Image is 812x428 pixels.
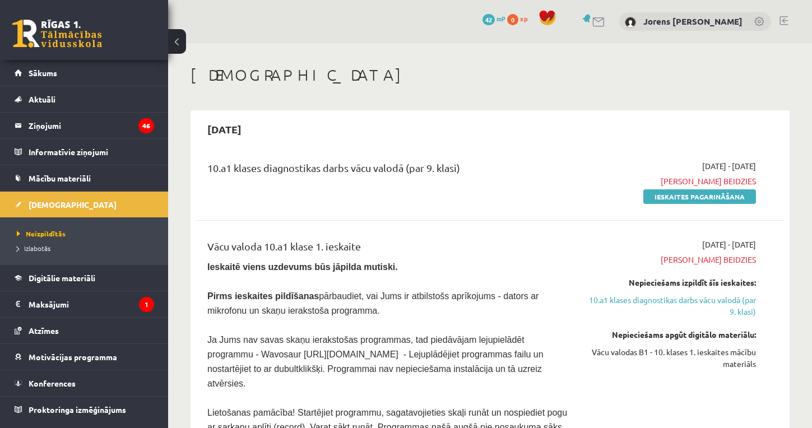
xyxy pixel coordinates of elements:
a: 42 mP [482,14,505,23]
i: 1 [139,297,154,312]
div: 10.a1 klases diagnostikas darbs vācu valodā (par 9. klasi) [207,160,568,181]
span: Digitālie materiāli [29,273,95,283]
div: Nepieciešams izpildīt šīs ieskaites: [584,277,756,289]
span: Atzīmes [29,325,59,336]
i: 46 [138,118,154,133]
div: Vācu valoda 10.a1 klase 1. ieskaite [207,239,568,259]
div: Nepieciešams apgūt digitālo materiālu: [584,329,756,341]
a: Aktuāli [15,86,154,112]
a: [DEMOGRAPHIC_DATA] [15,192,154,217]
span: pārbaudiet, vai Jums ir atbilstošs aprīkojums - dators ar mikrofonu un skaņu ierakstoša programma. [207,291,539,315]
span: Aktuāli [29,94,55,104]
a: Mācību materiāli [15,165,154,191]
div: Vācu valodas B1 - 10. klases 1. ieskaites mācību materiāls [584,346,756,370]
a: Maksājumi1 [15,291,154,317]
span: [DATE] - [DATE] [702,239,756,250]
legend: Informatīvie ziņojumi [29,139,154,165]
a: Konferences [15,370,154,396]
a: Jorens [PERSON_NAME] [643,16,743,27]
span: Izlabotās [17,244,50,253]
h2: [DATE] [196,116,253,142]
a: Informatīvie ziņojumi [15,139,154,165]
a: Ziņojumi46 [15,113,154,138]
strong: Pirms ieskaites pildīšanas [207,291,319,301]
span: Neizpildītās [17,229,66,238]
h1: [DEMOGRAPHIC_DATA] [191,66,790,85]
a: Izlabotās [17,243,157,253]
span: mP [497,14,505,23]
span: 42 [482,14,495,25]
a: Neizpildītās [17,229,157,239]
img: Jorens Renarts Kuļijevs [625,17,636,28]
span: [PERSON_NAME] beidzies [584,254,756,266]
a: Motivācijas programma [15,344,154,370]
a: Rīgas 1. Tālmācības vidusskola [12,20,102,48]
a: Digitālie materiāli [15,265,154,291]
a: 0 xp [507,14,533,23]
a: Ieskaites pagarināšana [643,189,756,204]
span: [PERSON_NAME] beidzies [584,175,756,187]
span: 0 [507,14,518,25]
a: Proktoringa izmēģinājums [15,397,154,422]
span: Sākums [29,68,57,78]
span: xp [520,14,527,23]
legend: Ziņojumi [29,113,154,138]
span: [DEMOGRAPHIC_DATA] [29,199,117,210]
legend: Maksājumi [29,291,154,317]
span: Mācību materiāli [29,173,91,183]
a: Sākums [15,60,154,86]
span: [DATE] - [DATE] [702,160,756,172]
span: Konferences [29,378,76,388]
strong: Ieskaitē viens uzdevums būs jāpilda mutiski. [207,262,398,272]
span: Proktoringa izmēģinājums [29,404,126,415]
span: Motivācijas programma [29,352,117,362]
span: Ja Jums nav savas skaņu ierakstošas programmas, tad piedāvājam lejupielādēt programmu - Wavosaur ... [207,335,544,388]
a: 10.a1 klases diagnostikas darbs vācu valodā (par 9. klasi) [584,294,756,318]
a: Atzīmes [15,318,154,343]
